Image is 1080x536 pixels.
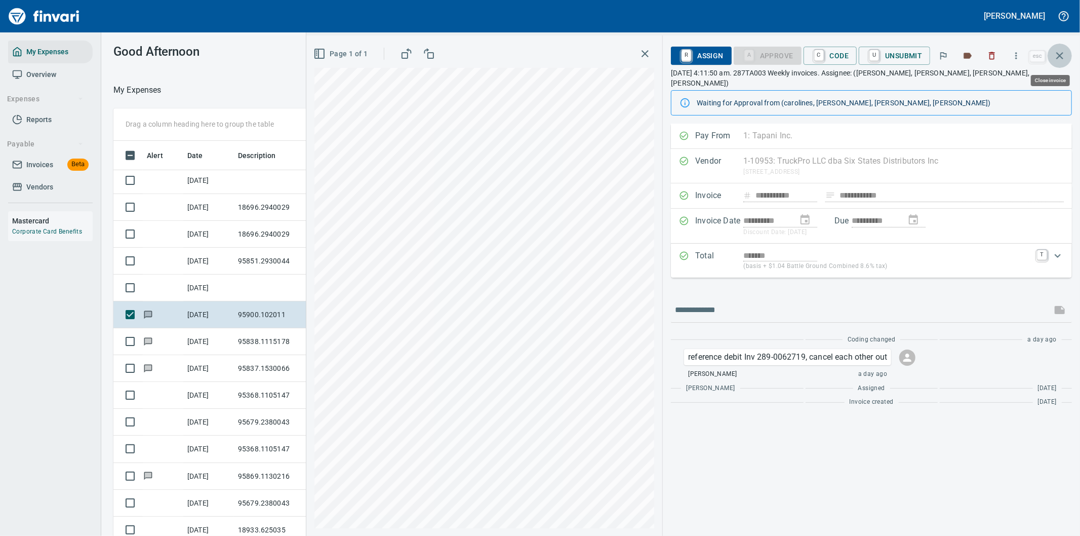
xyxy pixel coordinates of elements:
button: RAssign [671,47,731,65]
button: Discard [981,45,1003,67]
td: [DATE] [183,328,234,355]
span: a day ago [1027,335,1057,345]
a: InvoicesBeta [8,154,93,176]
td: 95368.1105147 [234,436,325,463]
td: [DATE] [183,301,234,328]
span: Reports [26,113,52,126]
td: [DATE] [183,248,234,275]
div: Coding Required [734,51,802,59]
button: Payable [3,135,88,154]
span: Date [187,149,216,162]
a: T [1037,250,1047,260]
td: 95837.1530066 [234,355,325,382]
span: [PERSON_NAME] [688,369,737,379]
span: Has messages [143,311,153,318]
span: [DATE] [1038,397,1057,407]
td: 95838.1115178 [234,328,325,355]
td: 95900.102011 [234,301,325,328]
h3: Good Afternoon [113,45,331,59]
span: Alert [147,149,176,162]
img: Finvari [6,4,82,28]
button: More [1005,45,1027,67]
h5: [PERSON_NAME] [984,11,1045,21]
span: Coding changed [848,335,896,345]
td: [DATE] [183,275,234,301]
td: 95679.2380043 [234,490,325,517]
td: [DATE] [183,382,234,409]
span: Code [812,47,849,64]
span: Payable [7,138,84,150]
p: Total [695,250,743,272]
button: UUnsubmit [859,47,930,65]
a: Corporate Card Benefits [12,228,82,235]
a: U [869,50,879,61]
span: Invoice created [850,397,894,407]
span: Description [238,149,276,162]
span: [DATE] [1038,384,1057,394]
span: Unsubmit [867,47,922,64]
button: [PERSON_NAME] [982,8,1048,24]
div: Expand [671,244,1072,278]
td: 95368.1105147 [234,382,325,409]
div: Waiting for Approval from (carolines, [PERSON_NAME], [PERSON_NAME], [PERSON_NAME]) [697,94,1063,112]
td: 95851.2930044 [234,248,325,275]
span: My Expenses [26,46,68,58]
a: Vendors [8,176,93,199]
button: Page 1 of 1 [311,45,372,63]
button: Flag [932,45,954,67]
span: Has messages [143,338,153,344]
span: [PERSON_NAME] [686,384,735,394]
span: Has messages [143,365,153,371]
span: Date [187,149,203,162]
td: [DATE] [183,167,234,194]
td: 18696.2940029 [234,194,325,221]
td: [DATE] [183,436,234,463]
a: Overview [8,63,93,86]
span: Has messages [143,472,153,479]
td: [DATE] [183,409,234,436]
p: reference debit Inv 289-0062719, cancel each other out [688,351,887,363]
button: CCode [804,47,857,65]
span: Beta [67,159,89,170]
a: Reports [8,108,93,131]
a: esc [1030,51,1045,62]
h6: Mastercard [12,215,93,226]
p: (basis + $1.04 Battle Ground Combined 8.6% tax) [743,261,1031,272]
td: 95869.1130216 [234,463,325,490]
span: Assign [679,47,723,64]
a: C [814,50,824,61]
span: Expenses [7,93,84,105]
span: a day ago [858,369,888,379]
button: Labels [956,45,979,67]
a: My Expenses [8,41,93,63]
span: This records your message into the invoice and notifies anyone mentioned [1048,298,1072,322]
span: Overview [26,68,56,81]
td: [DATE] [183,221,234,248]
td: [DATE] [183,490,234,517]
span: Vendors [26,181,53,194]
td: [DATE] [183,355,234,382]
p: [DATE] 4:11:50 am. 287TA003 Weekly invoices. Assignee: ([PERSON_NAME], [PERSON_NAME], [PERSON_NAM... [671,68,1072,88]
span: Alert [147,149,163,162]
td: 18696.2940029 [234,221,325,248]
span: Assigned [858,384,885,394]
td: 95679.2380043 [234,409,325,436]
nav: breadcrumb [113,84,162,96]
button: Expenses [3,90,88,108]
a: R [682,50,691,61]
td: [DATE] [183,194,234,221]
span: Description [238,149,289,162]
td: [DATE] [183,463,234,490]
span: Page 1 of 1 [315,48,368,60]
span: Invoices [26,159,53,171]
div: Click for options [684,349,891,365]
p: My Expenses [113,84,162,96]
p: Drag a column heading here to group the table [126,119,274,129]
